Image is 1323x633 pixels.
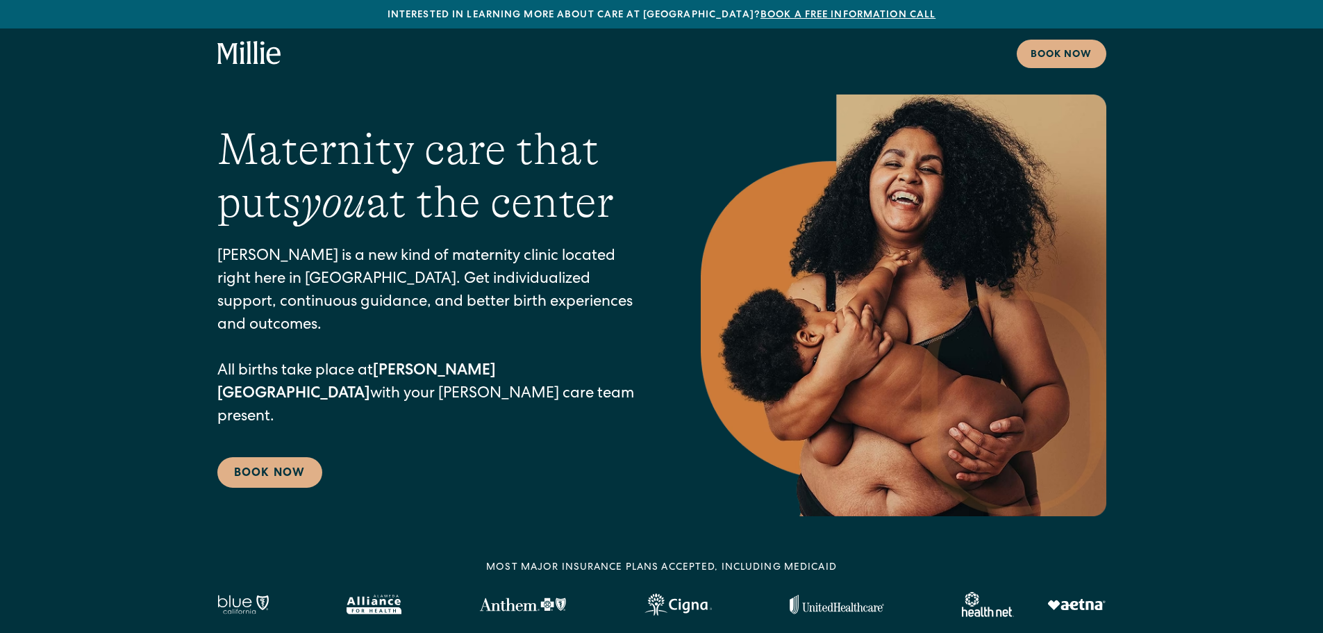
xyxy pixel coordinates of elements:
[1031,48,1092,63] div: Book now
[347,595,401,614] img: Alameda Alliance logo
[701,94,1106,516] img: Smiling mother with her baby in arms, celebrating body positivity and the nurturing bond of postp...
[217,246,645,429] p: [PERSON_NAME] is a new kind of maternity clinic located right here in [GEOGRAPHIC_DATA]. Get indi...
[217,41,281,66] a: home
[217,123,645,230] h1: Maternity care that puts at the center
[790,595,884,614] img: United Healthcare logo
[301,177,366,227] em: you
[486,561,837,575] div: MOST MAJOR INSURANCE PLANS ACCEPTED, INCLUDING MEDICAID
[760,10,935,20] a: Book a free information call
[1017,40,1106,68] a: Book now
[217,595,269,614] img: Blue California logo
[1047,599,1106,610] img: Aetna logo
[962,592,1014,617] img: Healthnet logo
[644,593,712,616] img: Cigna logo
[479,598,566,611] img: Anthem Logo
[217,457,322,488] a: Book Now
